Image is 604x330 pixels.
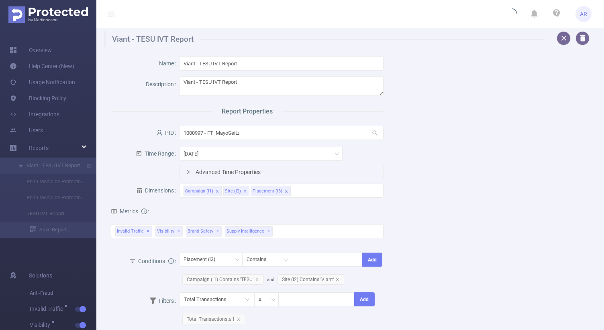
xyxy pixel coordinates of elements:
[225,226,273,237] span: Supply Intelligence
[247,253,272,266] div: Contains
[354,292,375,306] button: Add
[223,186,249,196] li: Site (l2)
[284,257,288,263] i: icon: down
[159,60,179,67] label: Name
[243,189,247,194] i: icon: close
[182,274,264,285] span: Campaign (l1) Contains 'TESU'
[184,253,221,266] div: Placement (l3)
[215,189,219,194] i: icon: close
[251,186,291,196] li: Placement (l3)
[184,186,222,196] li: Campaign (l1)
[156,130,174,136] span: PID
[10,58,74,74] a: Help Center (New)
[255,277,259,281] i: icon: close
[507,8,517,20] i: icon: loading
[29,145,49,151] span: Reports
[362,253,382,267] button: Add
[30,322,53,328] span: Visibility
[186,170,191,174] i: icon: right
[10,42,52,58] a: Overview
[104,31,545,47] h1: Viant - TESU IVT Report
[235,257,240,263] i: icon: down
[146,81,179,87] label: Description
[212,107,282,116] span: Report Properties
[177,227,180,236] span: ✕
[278,274,344,285] span: Site (l2) Contains 'Viant'
[216,227,219,236] span: ✕
[136,187,174,194] span: Dimensions
[30,285,96,301] span: Anti-Fraud
[237,317,241,321] i: icon: close
[580,6,587,22] span: AR
[29,140,49,156] a: Reports
[259,293,267,306] div: ≥
[150,298,174,304] span: Filters
[111,208,138,215] span: Metrics
[30,306,66,312] span: Invalid Traffic
[138,258,174,264] span: Conditions
[141,209,147,214] i: icon: info-circle
[8,6,88,23] img: Protected Media
[253,186,282,196] div: Placement (l3)
[29,267,52,283] span: Solutions
[184,147,204,160] div: Yesterday
[182,314,246,324] span: Total Transactions ≥ 1
[186,226,222,237] span: Brand Safety
[267,277,347,282] span: and
[10,106,59,122] a: Integrations
[179,76,384,96] textarea: Viant - TESU IVT Report
[267,227,270,236] span: ✕
[155,226,183,237] span: Visibility
[10,122,43,138] a: Users
[284,189,288,194] i: icon: close
[136,150,174,157] span: Time Range
[335,152,339,157] i: icon: down
[185,186,213,196] div: Campaign (l1)
[180,165,383,179] div: icon: rightAdvanced Time Properties
[10,74,75,90] a: Usage Notification
[168,258,174,264] i: icon: info-circle
[156,130,163,136] i: icon: user
[10,90,66,106] a: Blocking Policy
[115,226,152,237] span: Invalid Traffic
[225,186,241,196] div: Site (l2)
[271,297,276,303] i: icon: down
[147,227,150,236] span: ✕
[335,277,339,281] i: icon: close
